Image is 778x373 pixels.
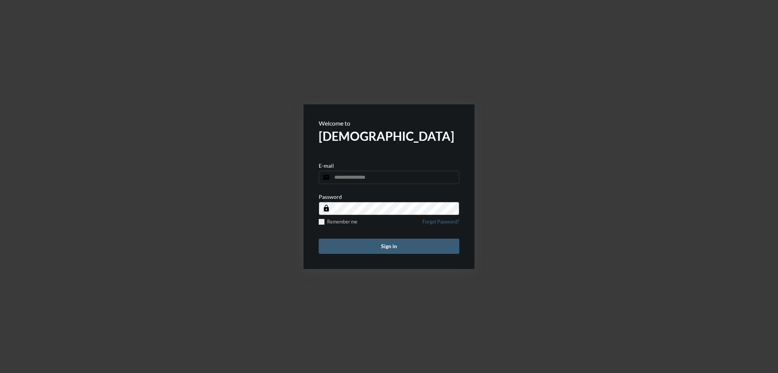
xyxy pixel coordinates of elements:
p: Password [319,194,342,200]
label: Remember me [319,219,357,225]
button: Sign in [319,239,459,254]
a: Forgot Password? [422,219,459,229]
h2: [DEMOGRAPHIC_DATA] [319,129,459,143]
p: E-mail [319,162,334,169]
p: Welcome to [319,120,459,127]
